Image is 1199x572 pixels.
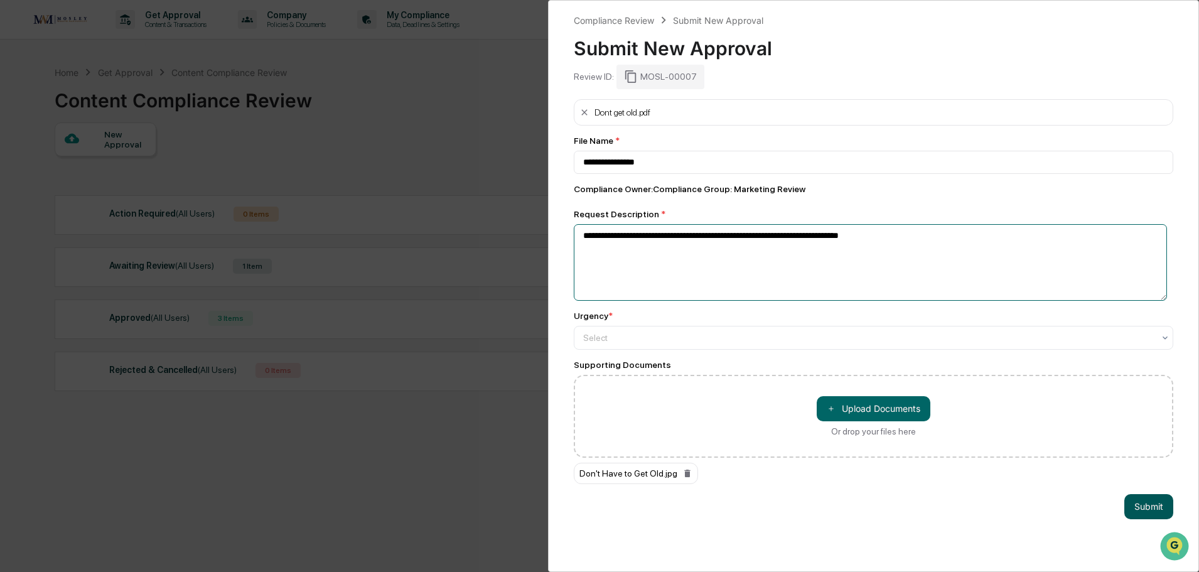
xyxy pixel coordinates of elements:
[213,100,229,115] button: Start new chat
[574,136,1173,146] div: File Name
[1159,531,1193,564] iframe: Open customer support
[25,182,79,195] span: Data Lookup
[574,72,614,82] div: Review ID:
[574,311,613,321] div: Urgency
[827,402,836,414] span: ＋
[1124,494,1173,519] button: Submit
[43,109,159,119] div: We're available if you need us!
[831,426,916,436] div: Or drop your files here
[594,107,650,117] div: Dont get old.pdf
[8,177,84,200] a: 🔎Data Lookup
[574,463,698,484] div: Don't Have to Get Old.jpg
[13,26,229,46] p: How can we help?
[104,158,156,171] span: Attestations
[616,65,704,89] div: MOSL-00007
[43,96,206,109] div: Start new chat
[13,159,23,170] div: 🖐️
[574,184,1173,194] div: Compliance Owner : Compliance Group: Marketing Review
[574,27,1173,60] div: Submit New Approval
[8,153,86,176] a: 🖐️Preclearance
[13,183,23,193] div: 🔎
[13,96,35,119] img: 1746055101610-c473b297-6a78-478c-a979-82029cc54cd1
[91,159,101,170] div: 🗄️
[125,213,152,222] span: Pylon
[673,15,763,26] div: Submit New Approval
[817,396,930,421] button: Or drop your files here
[25,158,81,171] span: Preclearance
[574,209,1173,219] div: Request Description
[574,360,1173,370] div: Supporting Documents
[86,153,161,176] a: 🗄️Attestations
[89,212,152,222] a: Powered byPylon
[574,15,654,26] div: Compliance Review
